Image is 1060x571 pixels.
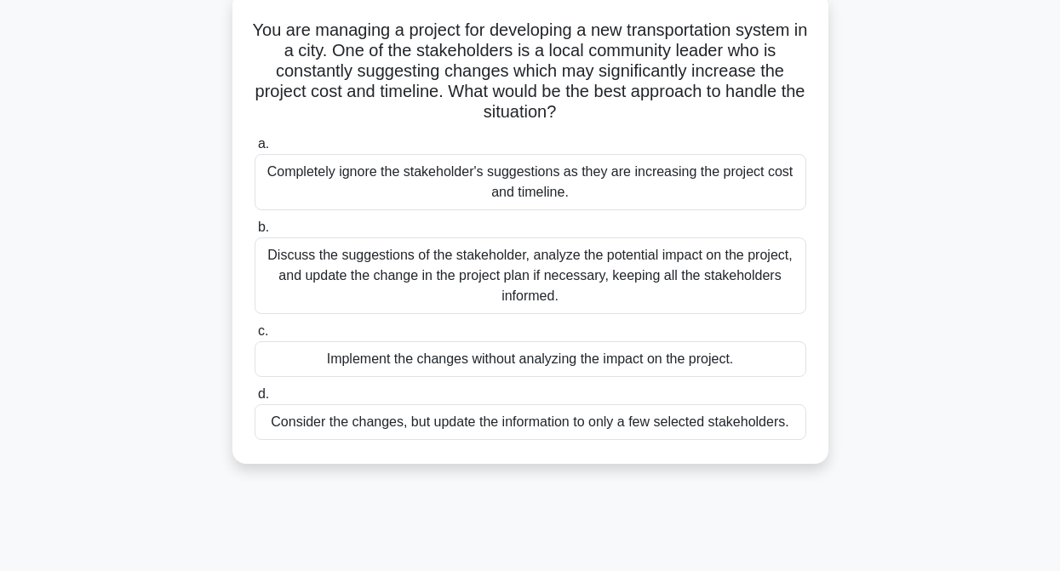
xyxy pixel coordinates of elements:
[258,220,269,234] span: b.
[255,154,806,210] div: Completely ignore the stakeholder's suggestions as they are increasing the project cost and timel...
[255,237,806,314] div: Discuss the suggestions of the stakeholder, analyze the potential impact on the project, and upda...
[255,341,806,377] div: Implement the changes without analyzing the impact on the project.
[253,20,808,123] h5: You are managing a project for developing a new transportation system in a city. One of the stake...
[258,323,268,338] span: c.
[258,386,269,401] span: d.
[255,404,806,440] div: Consider the changes, but update the information to only a few selected stakeholders.
[258,136,269,151] span: a.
